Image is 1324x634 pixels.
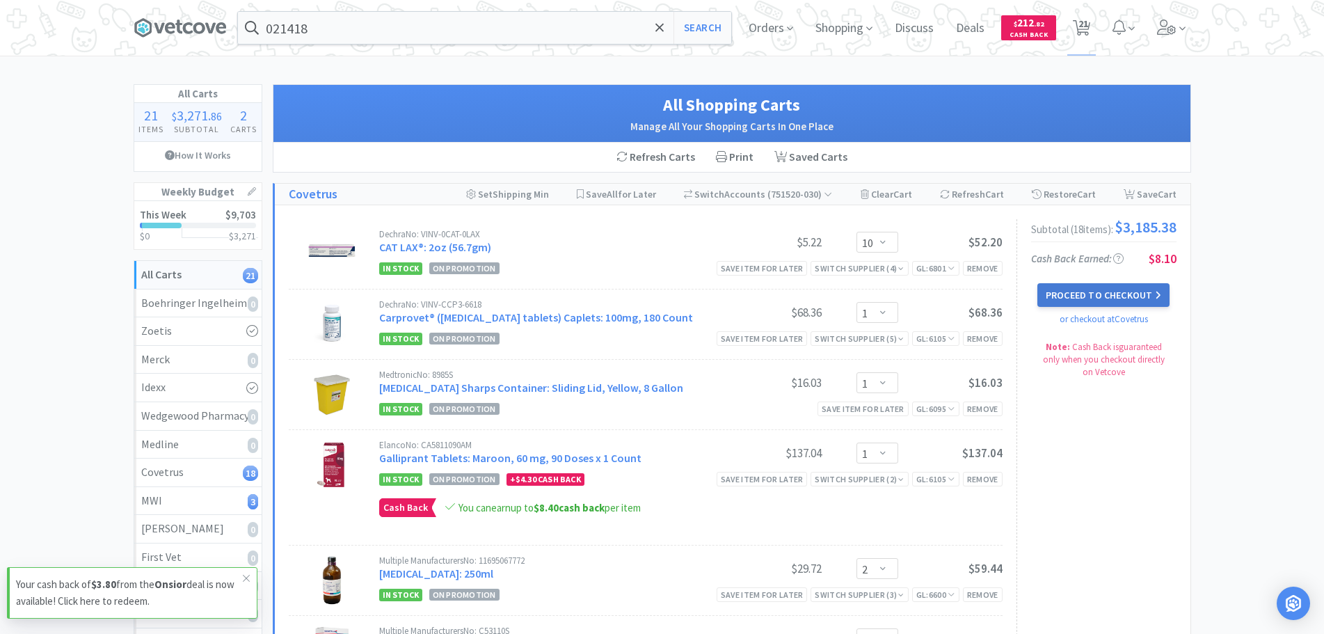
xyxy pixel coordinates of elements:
[764,143,858,172] a: Saved Carts
[134,346,262,374] a: Merck0
[516,474,536,484] span: $4.30
[916,589,955,600] span: GL: 6600
[815,473,904,486] div: Switch Supplier ( 2 )
[16,576,243,610] p: Your cash back of from the deal is now available! Click here to redeem.
[134,201,262,249] a: This Week$9,703$0$3,271
[705,143,764,172] div: Print
[916,474,955,484] span: GL: 6105
[379,556,717,565] div: Multiple Manufacturers No: 11695067772
[963,261,1003,276] div: Remove
[694,188,724,200] span: Switch
[287,118,1177,135] h2: Manage All Your Shopping Carts In One Place
[141,407,255,425] div: Wedgewood Pharmacy
[248,494,258,509] i: 3
[379,451,641,465] a: Galliprant Tablets: Maroon, 60 mg, 90 Doses x 1 Count
[940,184,1004,205] div: Refresh
[379,403,422,415] span: In Stock
[607,188,618,200] span: All
[322,556,342,605] img: a6bf6207eb3e40b5a4d8add1b762330f_196121.png
[916,333,955,344] span: GL: 6105
[225,208,256,221] span: $9,703
[229,231,256,241] h3: $
[717,587,808,602] div: Save item for later
[379,566,493,580] a: [MEDICAL_DATA]: 250ml
[379,381,683,395] a: [MEDICAL_DATA] Sharps Container: Sliding Lid, Yellow, 8 Gallon
[141,548,255,566] div: First Vet
[134,487,262,516] a: MWI3
[211,109,222,123] span: 86
[916,263,955,274] span: GL: 6801
[534,501,605,514] strong: cash back
[815,332,904,345] div: Switch Supplier ( 5 )
[717,374,822,391] div: $16.03
[238,12,731,44] input: Search by item, sku, manufacturer, ingredient, size...
[717,472,808,486] div: Save item for later
[134,122,168,136] h4: Items
[1010,31,1048,40] span: Cash Back
[1115,219,1177,235] span: $3,185.38
[717,331,808,346] div: Save item for later
[429,473,500,485] span: On Promotion
[963,402,1003,416] div: Remove
[248,409,258,425] i: 0
[1001,9,1056,47] a: $212.82Cash Back
[466,184,549,205] div: Shipping Min
[144,106,158,124] span: 21
[177,106,208,124] span: 3,271
[141,463,255,482] div: Covetrus
[134,431,262,459] a: Medline0
[507,473,584,486] div: + Cash Back
[168,122,226,136] h4: Subtotal
[1037,283,1170,307] button: Proceed to Checkout
[717,261,808,276] div: Save item for later
[1158,188,1177,200] span: Cart
[963,587,1003,602] div: Remove
[684,184,833,205] div: Accounts
[248,438,258,453] i: 0
[534,501,559,514] span: $8.40
[134,85,262,103] h1: All Carts
[1124,184,1177,205] div: Save
[985,188,1004,200] span: Cart
[134,515,262,544] a: [PERSON_NAME]0
[248,353,258,368] i: 0
[248,550,258,566] i: 0
[172,109,177,123] span: $
[1032,184,1096,205] div: Restore
[141,436,255,454] div: Medline
[140,209,186,220] h2: This Week
[380,499,431,516] span: Cash Back
[1014,19,1017,29] span: $
[134,374,262,402] a: Idexx
[140,230,150,242] span: $0
[586,188,656,200] span: Save for Later
[316,441,347,489] img: 3e60e5bf61204d71979e655b07863d85_206481.png
[134,183,262,201] h1: Weekly Budget
[134,290,262,318] a: Boehringer Ingelheim0
[1034,19,1044,29] span: . 82
[916,404,955,414] span: GL: 6095
[968,235,1003,250] span: $52.20
[141,294,255,312] div: Boehringer Ingelheim
[141,322,255,340] div: Zoetis
[429,333,500,344] span: On Promotion
[243,466,258,481] i: 18
[1031,219,1177,235] div: Subtotal ( 18 item s ):
[154,578,186,591] strong: Onsior
[141,492,255,510] div: MWI
[815,588,904,601] div: Switch Supplier ( 3 )
[817,402,909,416] div: Save item for later
[889,22,939,35] a: Discuss
[1031,252,1124,265] span: Cash Back Earned :
[765,188,832,200] span: ( 751520-030 )
[91,578,116,591] strong: $3.80
[379,589,422,601] span: In Stock
[289,184,337,205] h1: Covetrus
[234,230,256,242] span: 3,271
[379,262,422,275] span: In Stock
[1067,24,1096,36] a: 21
[968,305,1003,320] span: $68.36
[141,379,255,397] div: Idexx
[606,143,705,172] div: Refresh Carts
[134,261,262,290] a: All Carts21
